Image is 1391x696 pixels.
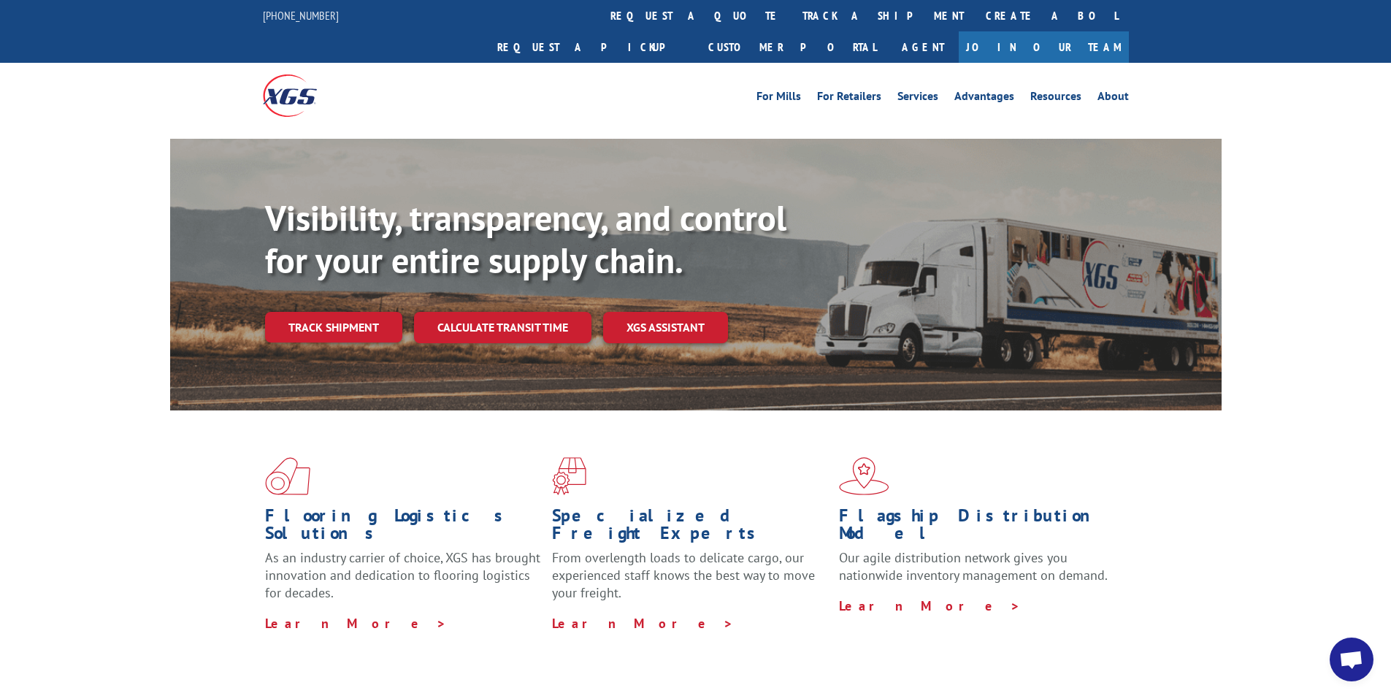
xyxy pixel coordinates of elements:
[817,91,881,107] a: For Retailers
[1330,638,1373,681] div: Open chat
[959,31,1129,63] a: Join Our Team
[897,91,938,107] a: Services
[414,312,591,343] a: Calculate transit time
[839,549,1108,584] span: Our agile distribution network gives you nationwide inventory management on demand.
[603,312,728,343] a: XGS ASSISTANT
[263,8,339,23] a: [PHONE_NUMBER]
[756,91,801,107] a: For Mills
[887,31,959,63] a: Agent
[954,91,1014,107] a: Advantages
[265,549,540,601] span: As an industry carrier of choice, XGS has brought innovation and dedication to flooring logistics...
[265,615,447,632] a: Learn More >
[839,507,1115,549] h1: Flagship Distribution Model
[552,507,828,549] h1: Specialized Freight Experts
[697,31,887,63] a: Customer Portal
[552,457,586,495] img: xgs-icon-focused-on-flooring-red
[265,457,310,495] img: xgs-icon-total-supply-chain-intelligence-red
[265,312,402,343] a: Track shipment
[486,31,697,63] a: Request a pickup
[552,615,734,632] a: Learn More >
[1097,91,1129,107] a: About
[839,597,1021,614] a: Learn More >
[265,507,541,549] h1: Flooring Logistics Solutions
[265,195,786,283] b: Visibility, transparency, and control for your entire supply chain.
[552,549,828,614] p: From overlength loads to delicate cargo, our experienced staff knows the best way to move your fr...
[1030,91,1081,107] a: Resources
[839,457,889,495] img: xgs-icon-flagship-distribution-model-red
